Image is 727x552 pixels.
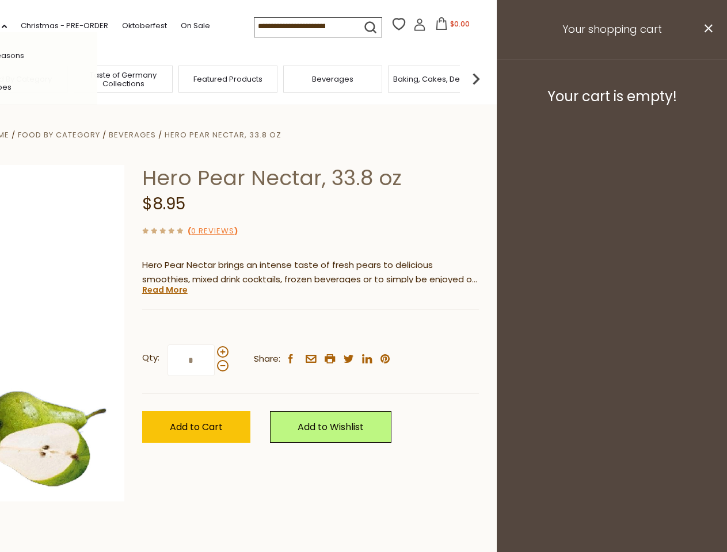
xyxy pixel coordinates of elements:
[77,71,169,88] a: Taste of Germany Collections
[142,284,188,296] a: Read More
[188,225,238,236] span: ( )
[18,129,100,140] a: Food By Category
[393,75,482,83] a: Baking, Cakes, Desserts
[511,88,713,105] h3: Your cart is empty!
[254,352,280,366] span: Share:
[21,20,108,32] a: Christmas - PRE-ORDER
[142,351,159,365] strong: Qty:
[109,129,156,140] a: Beverages
[142,165,479,191] h1: Hero Pear Nectar, 33.8 oz
[312,75,353,83] a: Beverages
[428,17,477,34] button: $0.00
[270,411,391,443] a: Add to Wishlist
[165,129,281,140] a: Hero Pear Nectar, 33.8 oz
[191,225,234,237] a: 0 Reviews
[465,67,488,90] img: next arrow
[142,193,185,215] span: $8.95
[170,420,223,434] span: Add to Cart
[181,20,210,32] a: On Sale
[450,19,470,29] span: $0.00
[168,344,215,376] input: Qty:
[193,75,262,83] a: Featured Products
[122,20,167,32] a: Oktoberfest
[142,258,479,287] p: Hero Pear Nectar brings an intense taste of fresh pears to delicious smoothies, mixed drink cockt...
[142,411,250,443] button: Add to Cart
